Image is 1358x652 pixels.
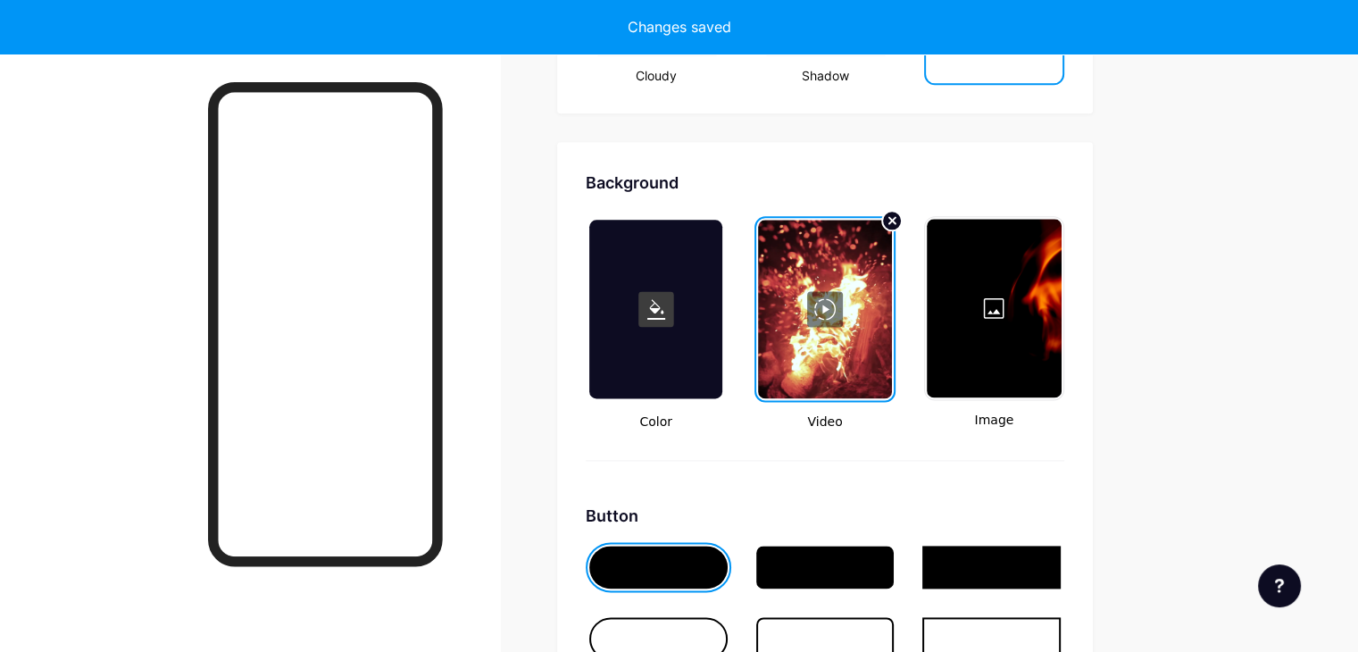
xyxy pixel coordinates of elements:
[754,66,895,85] div: Shadow
[754,413,895,431] span: Video
[586,504,1064,528] div: Button
[586,66,726,85] div: Cloudy
[924,411,1064,430] span: Image
[586,171,1064,195] div: Background
[586,413,726,431] span: Color
[628,16,731,38] div: Changes saved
